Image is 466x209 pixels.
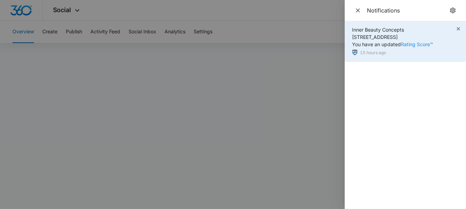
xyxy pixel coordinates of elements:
[353,6,363,15] button: Close
[448,6,458,15] a: notifications.title
[401,41,433,47] a: Rating Score™
[352,49,433,57] div: 15 hours ago
[367,7,448,14] div: Notifications
[352,27,433,47] span: Inner Beauty Concepts [STREET_ADDRESS] You have an updated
